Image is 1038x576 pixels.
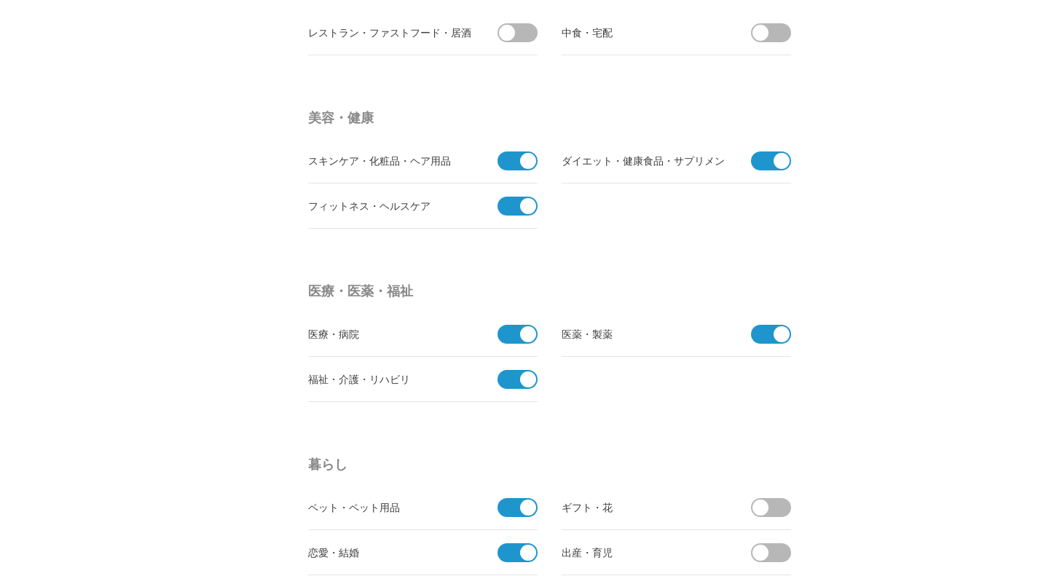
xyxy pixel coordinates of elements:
[562,151,726,170] div: ダイエット・健康食品・サプリメント
[562,543,726,561] div: 出産・育児
[562,325,726,343] div: 医薬・製薬
[308,105,796,131] h4: 美容・健康
[308,23,472,42] div: レストラン・ファストフード・居酒屋
[308,325,472,343] div: 医療・病院
[308,451,796,478] h4: 暮らし
[308,151,472,170] div: スキンケア・化粧品・ヘア用品
[308,498,472,516] div: ペット・ペット用品
[562,23,726,42] div: 中食・宅配
[308,543,472,561] div: 恋愛・結婚
[562,498,726,516] div: ギフト・花
[308,197,472,215] div: フィットネス・ヘルスケア
[308,370,472,388] div: 福祉・介護・リハビリ
[308,278,796,304] h4: 医療・医薬・福祉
